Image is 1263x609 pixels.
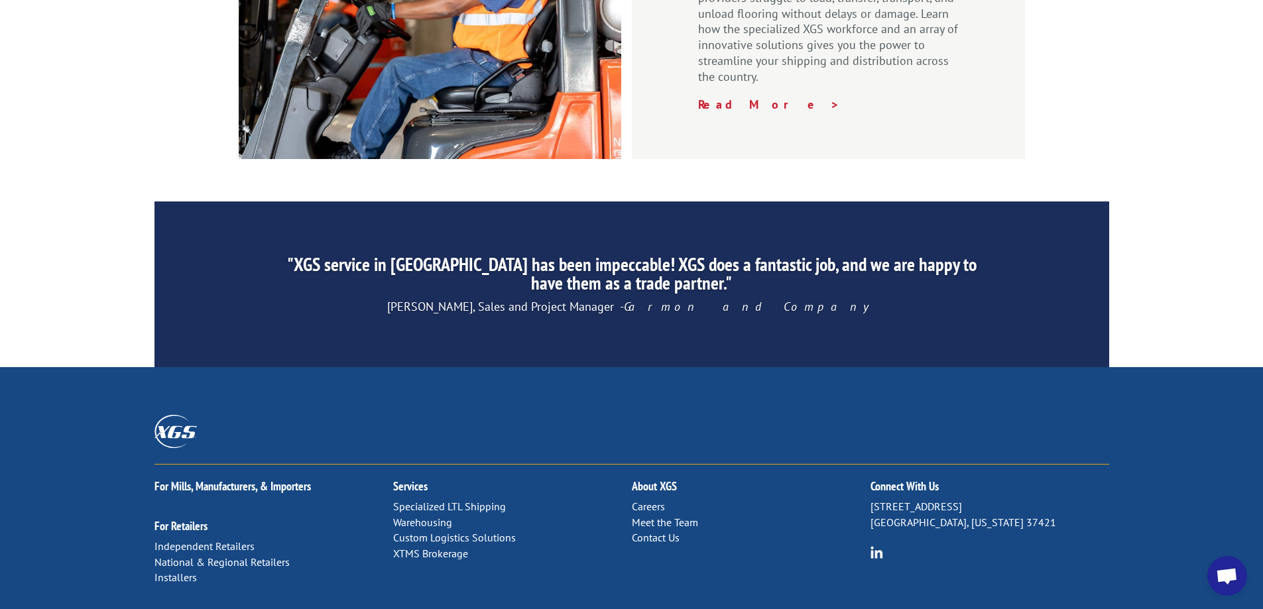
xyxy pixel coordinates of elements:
[154,539,255,553] a: Independent Retailers
[154,415,197,447] img: XGS_Logos_ALL_2024_All_White
[393,547,468,560] a: XTMS Brokerage
[393,516,452,529] a: Warehousing
[871,546,883,559] img: group-6
[871,499,1109,531] p: [STREET_ADDRESS] [GEOGRAPHIC_DATA], [US_STATE] 37421
[632,516,698,529] a: Meet the Team
[624,299,876,314] em: Garmon and Company
[154,478,311,494] a: For Mills, Manufacturers, & Importers
[393,478,428,494] a: Services
[1207,556,1247,596] a: Open chat
[154,518,208,533] a: For Retailers
[632,478,677,494] a: About XGS
[698,97,840,112] a: Read More >
[154,571,197,584] a: Installers
[632,500,665,513] a: Careers
[393,531,516,544] a: Custom Logistics Solutions
[393,500,506,513] a: Specialized LTL Shipping
[632,531,680,544] a: Contact Us
[154,555,290,569] a: National & Regional Retailers
[278,255,984,299] h2: "XGS service in [GEOGRAPHIC_DATA] has been impeccable! XGS does a fantastic job, and we are happy...
[387,299,876,314] span: [PERSON_NAME], Sales and Project Manager -
[871,480,1109,499] h2: Connect With Us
